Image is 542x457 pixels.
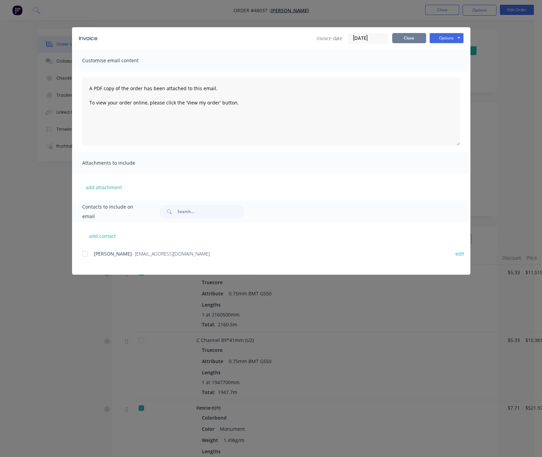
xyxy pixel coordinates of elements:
[82,56,157,65] span: Customise email content
[82,182,125,192] button: add attachment
[430,33,464,43] button: Options
[79,34,98,43] div: Invoice
[82,202,143,221] span: Contacts to include on email
[317,35,343,42] span: Invoice date
[392,33,426,43] button: Close
[82,231,123,241] button: add contact
[177,205,245,218] input: Search...
[451,249,468,258] button: edit
[82,158,157,168] span: Attachments to include
[82,78,460,146] textarea: A PDF copy of the order has been attached to this email. To view your order online, please click ...
[132,250,210,257] span: - [EMAIL_ADDRESS][DOMAIN_NAME]
[94,250,132,257] span: [PERSON_NAME]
